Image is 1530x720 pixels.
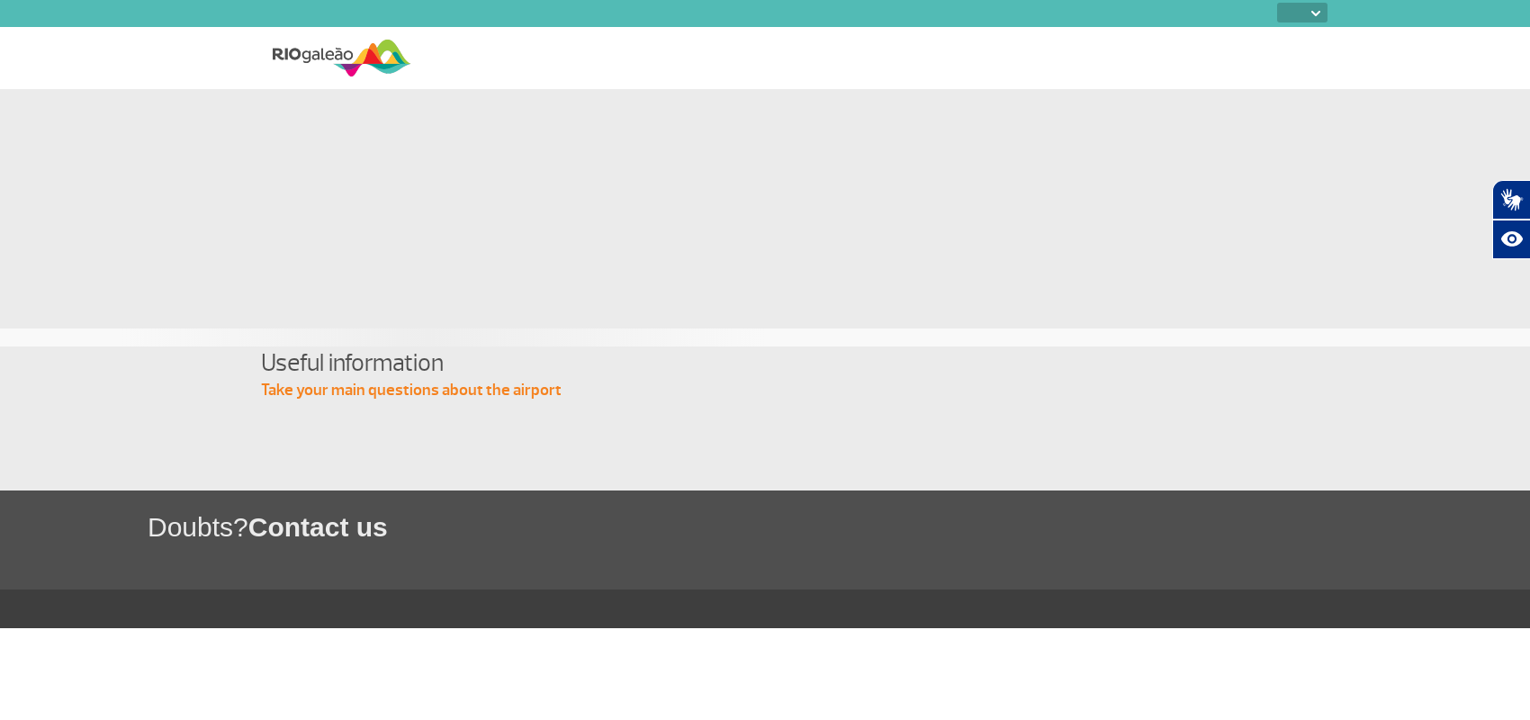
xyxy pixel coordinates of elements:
h1: Doubts? [148,508,1530,545]
button: Abrir tradutor de língua de sinais. [1492,180,1530,220]
p: Take your main questions about the airport [261,380,1269,401]
span: Contact us [248,512,388,542]
button: Abrir recursos assistivos. [1492,220,1530,259]
h4: Useful information [261,346,1269,380]
div: Plugin de acessibilidade da Hand Talk. [1492,180,1530,259]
